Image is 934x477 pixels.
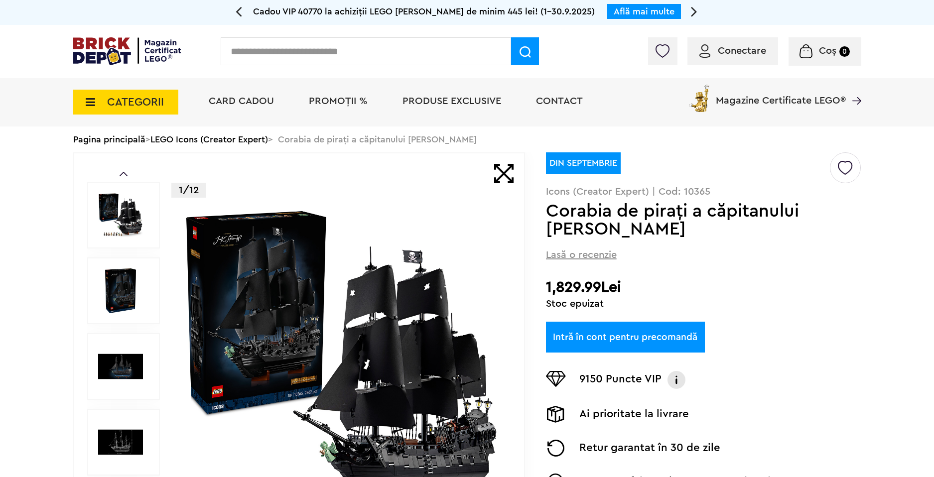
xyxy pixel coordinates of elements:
a: Pagina principală [73,135,145,144]
img: Puncte VIP [546,371,566,387]
div: DIN SEPTEMBRIE [546,152,621,174]
p: Icons (Creator Expert) | Cod: 10365 [546,187,861,197]
img: Corabia de piraţi a căpitanului Jack Sparrow [98,193,143,238]
a: Card Cadou [209,96,274,106]
span: Lasă o recenzie [546,248,617,262]
a: Magazine Certificate LEGO® [846,83,861,93]
div: > > Corabia de piraţi a căpitanului [PERSON_NAME] [73,126,861,152]
a: LEGO Icons (Creator Expert) [150,135,268,144]
h1: Corabia de piraţi a căpitanului [PERSON_NAME] [546,202,829,238]
a: Produse exclusive [402,96,501,106]
img: Seturi Lego Corabia de piraţi a căpitanului Jack Sparrow [98,420,143,465]
a: Află mai multe [614,7,674,16]
img: Corabia de piraţi a căpitanului Jack Sparrow [98,268,143,313]
div: Stoc epuizat [546,299,861,309]
a: Conectare [699,46,766,56]
span: CATEGORII [107,97,164,108]
img: Info VIP [667,371,686,389]
a: Intră în cont pentru precomandă [546,322,705,353]
a: Prev [120,172,128,176]
img: Livrare [546,406,566,423]
p: Retur garantat în 30 de zile [579,440,720,457]
span: Magazine Certificate LEGO® [716,83,846,106]
img: Corabia de piraţi a căpitanului Jack Sparrow LEGO 10365 [98,344,143,389]
a: Contact [536,96,583,106]
p: 9150 Puncte VIP [579,371,662,389]
a: PROMOȚII % [309,96,368,106]
small: 0 [839,46,850,57]
img: Returnare [546,440,566,457]
span: Coș [819,46,836,56]
p: 1/12 [171,183,206,198]
span: Cadou VIP 40770 la achiziții LEGO [PERSON_NAME] de minim 445 lei! (1-30.9.2025) [253,7,595,16]
h2: 1,829.99Lei [546,278,861,296]
span: Conectare [718,46,766,56]
p: Ai prioritate la livrare [579,406,689,423]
